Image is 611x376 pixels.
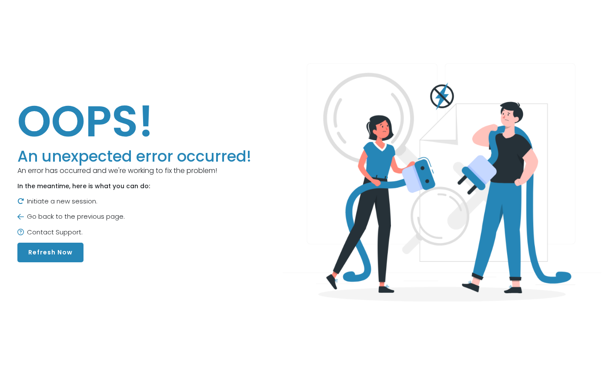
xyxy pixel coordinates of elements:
p: Initiate a new session. [17,196,251,207]
p: In the meantime, here is what you can do: [17,182,251,191]
button: Refresh Now [17,243,83,262]
p: An error has occurred and we're working to fix the problem! [17,166,251,176]
p: Go back to the previous page. [17,212,251,222]
p: Contact Support. [17,227,251,237]
h1: OOPS! [17,95,251,147]
h3: An unexpected error occurred! [17,147,251,166]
